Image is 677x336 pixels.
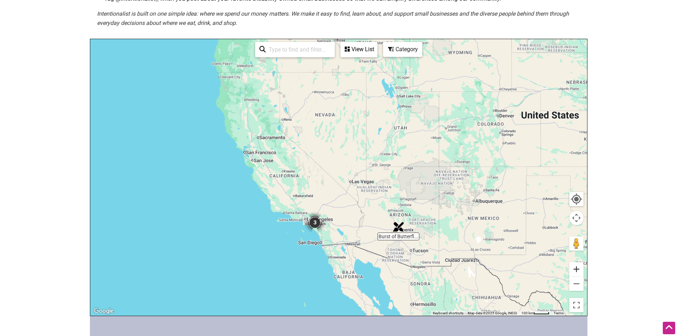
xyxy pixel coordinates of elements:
[569,211,584,225] button: Map camera controls
[92,306,115,316] img: Google
[433,311,463,316] button: Keyboard shortcuts
[521,311,533,315] span: 100 km
[569,297,584,313] button: Toggle fullscreen view
[663,322,675,334] div: Scroll Back to Top
[304,212,326,233] div: 3
[569,236,584,251] button: Drag Pegman onto the map to open Street View
[341,43,377,56] div: View List
[97,10,569,26] em: Intentionalist is built on one simple idea: where we spend our money matters. We make it easy to ...
[554,311,564,315] a: Terms (opens in new tab)
[383,42,422,57] div: Filter by category
[255,42,335,57] div: Type to search and filter
[569,192,584,206] button: Your Location
[92,306,115,316] a: Open this area in Google Maps (opens a new window)
[519,311,552,316] button: Map Scale: 100 km per 41 pixels
[384,43,421,56] div: Category
[569,277,584,291] button: Zoom out
[393,222,404,232] div: Burst of Butterflies Create & Paint Studio
[340,42,377,57] div: See a list of the visible businesses
[266,43,331,57] input: Type to find and filter...
[468,311,517,315] span: Map data ©2025 Google, INEGI
[569,262,584,276] button: Zoom in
